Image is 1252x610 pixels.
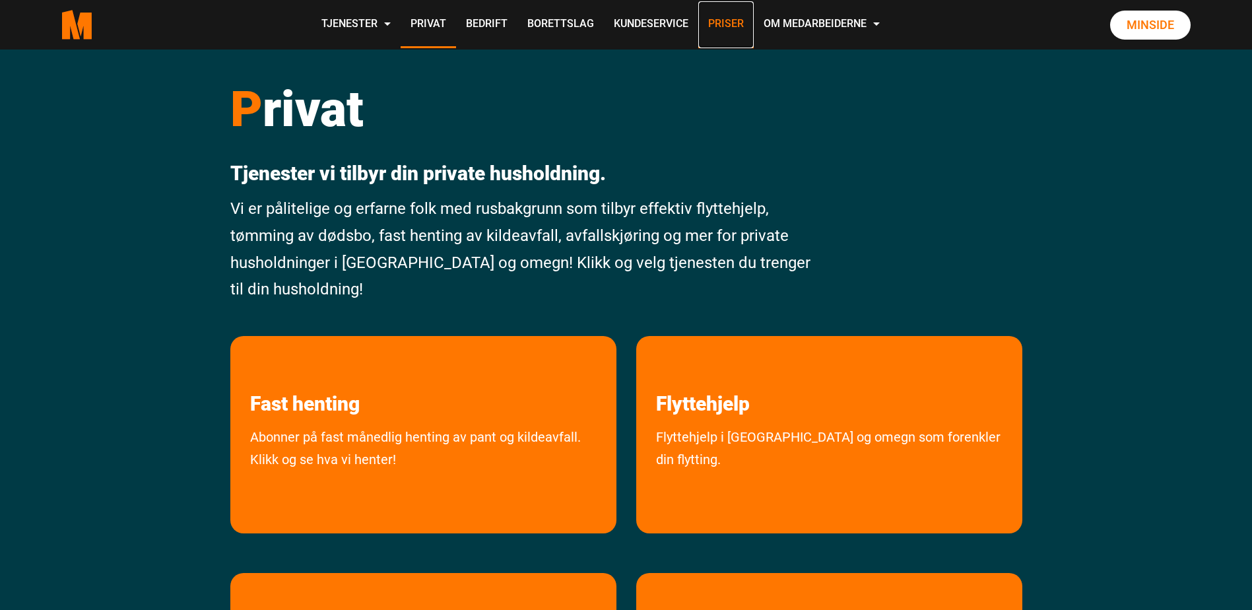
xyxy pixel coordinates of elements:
[1110,11,1191,40] a: Minside
[230,195,820,303] p: Vi er pålitelige og erfarne folk med rusbakgrunn som tilbyr effektiv flyttehjelp, tømming av døds...
[456,1,517,48] a: Bedrift
[698,1,754,48] a: Priser
[604,1,698,48] a: Kundeservice
[636,426,1022,527] a: Flyttehjelp i [GEOGRAPHIC_DATA] og omegn som forenkler din flytting.
[636,336,770,416] a: les mer om Flyttehjelp
[230,426,616,527] a: Abonner på fast månedlig avhenting av pant og kildeavfall. Klikk og se hva vi henter!
[401,1,456,48] a: Privat
[230,79,820,139] h1: rivat
[517,1,604,48] a: Borettslag
[230,162,820,186] p: Tjenester vi tilbyr din private husholdning.
[312,1,401,48] a: Tjenester
[754,1,890,48] a: Om Medarbeiderne
[230,336,379,416] a: les mer om Fast henting
[230,80,263,138] span: P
